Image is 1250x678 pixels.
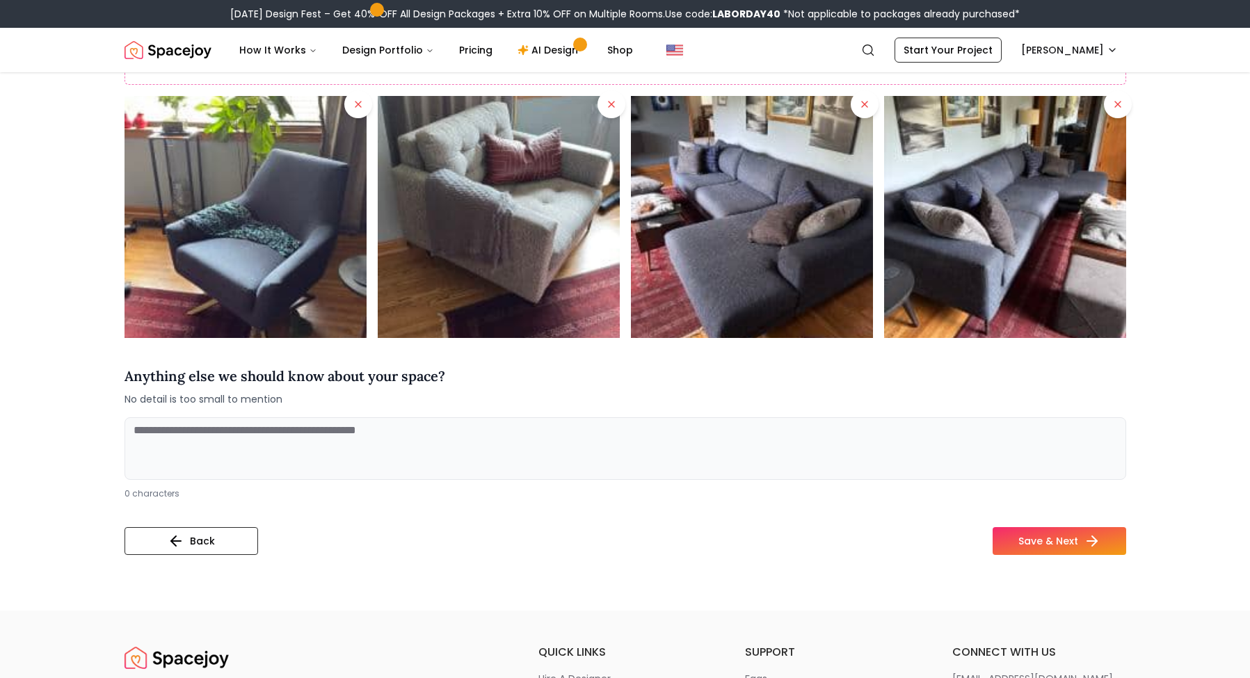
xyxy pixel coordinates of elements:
[1013,38,1126,63] button: [PERSON_NAME]
[228,36,328,64] button: How It Works
[125,366,445,387] h4: Anything else we should know about your space?
[448,36,504,64] a: Pricing
[125,36,211,64] img: Spacejoy Logo
[666,42,683,58] img: United States
[125,36,211,64] a: Spacejoy
[712,7,780,21] b: LABORDAY40
[952,644,1126,661] h6: connect with us
[125,644,229,672] a: Spacejoy
[230,7,1020,21] div: [DATE] Design Fest – Get 40% OFF All Design Packages + Extra 10% OFF on Multiple Rooms.
[596,36,644,64] a: Shop
[125,392,445,406] span: No detail is too small to mention
[538,644,712,661] h6: quick links
[631,96,873,338] img: Uploaded
[125,527,258,555] button: Back
[125,644,229,672] img: Spacejoy Logo
[780,7,1020,21] span: *Not applicable to packages already purchased*
[228,36,644,64] nav: Main
[884,96,1126,338] img: Uploaded
[993,527,1126,555] button: Save & Next
[895,38,1002,63] a: Start Your Project
[506,36,593,64] a: AI Design
[125,28,1126,72] nav: Global
[331,36,445,64] button: Design Portfolio
[125,488,1126,499] div: 0 characters
[125,96,367,338] img: Uploaded
[378,96,620,338] img: Uploaded
[665,7,780,21] span: Use code:
[745,644,919,661] h6: support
